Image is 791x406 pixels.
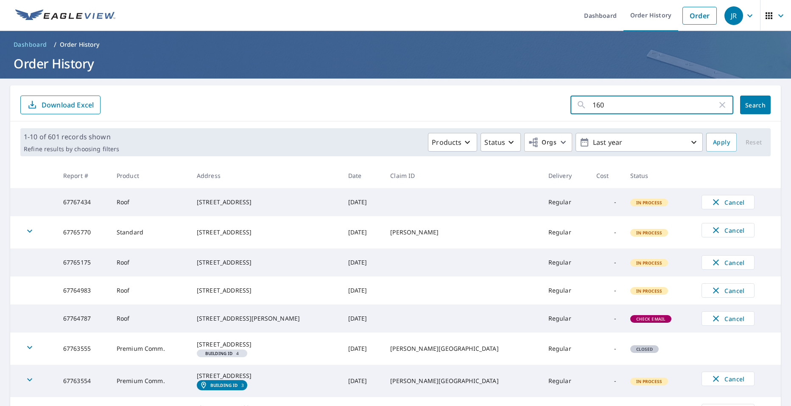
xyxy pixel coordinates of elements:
[24,145,119,153] p: Refine results by choosing filters
[197,286,335,295] div: [STREET_ADDRESS]
[110,188,190,216] td: Roof
[341,304,384,333] td: [DATE]
[56,248,110,276] td: 67765175
[432,137,461,147] p: Products
[110,216,190,248] td: Standard
[110,276,190,304] td: Roof
[205,351,233,355] em: Building ID
[702,255,755,270] button: Cancel
[110,163,190,188] th: Product
[593,93,717,117] input: Address, Report #, Claim ID, etc.
[10,38,781,51] nav: breadcrumb
[341,248,384,276] td: [DATE]
[15,9,115,22] img: EV Logo
[197,314,335,323] div: [STREET_ADDRESS][PERSON_NAME]
[341,365,384,397] td: [DATE]
[710,257,746,268] span: Cancel
[56,188,110,216] td: 67767434
[20,96,101,114] button: Download Excel
[341,216,384,248] td: [DATE]
[631,230,668,236] span: In Process
[710,285,746,296] span: Cancel
[200,351,244,355] span: 4
[56,304,110,333] td: 67764787
[542,248,590,276] td: Regular
[190,163,341,188] th: Address
[710,197,746,207] span: Cancel
[706,133,737,152] button: Apply
[54,39,56,50] li: /
[197,372,335,380] div: [STREET_ADDRESS]
[524,133,572,152] button: Orgs
[56,163,110,188] th: Report #
[383,163,541,188] th: Claim ID
[56,365,110,397] td: 67763554
[197,340,335,349] div: [STREET_ADDRESS]
[623,163,695,188] th: Status
[590,216,623,248] td: -
[542,304,590,333] td: Regular
[590,135,689,150] p: Last year
[341,333,384,365] td: [DATE]
[60,40,100,49] p: Order History
[383,333,541,365] td: [PERSON_NAME][GEOGRAPHIC_DATA]
[383,216,541,248] td: [PERSON_NAME]
[481,133,521,152] button: Status
[631,346,658,352] span: Closed
[542,188,590,216] td: Regular
[341,188,384,216] td: [DATE]
[197,258,335,267] div: [STREET_ADDRESS]
[713,137,730,148] span: Apply
[110,248,190,276] td: Roof
[702,372,755,386] button: Cancel
[14,40,47,49] span: Dashboard
[590,248,623,276] td: -
[682,7,717,25] a: Order
[576,133,703,152] button: Last year
[42,100,94,110] p: Download Excel
[590,365,623,397] td: -
[542,333,590,365] td: Regular
[197,198,335,206] div: [STREET_ADDRESS]
[542,216,590,248] td: Regular
[341,163,384,188] th: Date
[710,225,746,235] span: Cancel
[542,365,590,397] td: Regular
[197,380,247,390] a: Building ID3
[631,288,668,294] span: In Process
[710,374,746,384] span: Cancel
[542,163,590,188] th: Delivery
[528,137,556,148] span: Orgs
[710,313,746,324] span: Cancel
[56,276,110,304] td: 67764983
[590,333,623,365] td: -
[590,163,623,188] th: Cost
[542,276,590,304] td: Regular
[24,132,119,142] p: 1-10 of 601 records shown
[10,38,50,51] a: Dashboard
[702,195,755,209] button: Cancel
[702,311,755,326] button: Cancel
[484,137,505,147] p: Status
[383,365,541,397] td: [PERSON_NAME][GEOGRAPHIC_DATA]
[702,223,755,237] button: Cancel
[702,283,755,298] button: Cancel
[747,101,764,109] span: Search
[631,316,671,322] span: Check Email
[590,188,623,216] td: -
[197,228,335,237] div: [STREET_ADDRESS]
[10,55,781,72] h1: Order History
[341,276,384,304] td: [DATE]
[110,333,190,365] td: Premium Comm.
[590,276,623,304] td: -
[110,304,190,333] td: Roof
[724,6,743,25] div: JR
[210,383,238,388] em: Building ID
[428,133,477,152] button: Products
[110,365,190,397] td: Premium Comm.
[631,260,668,266] span: In Process
[631,200,668,206] span: In Process
[740,96,771,114] button: Search
[56,333,110,365] td: 67763555
[56,216,110,248] td: 67765770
